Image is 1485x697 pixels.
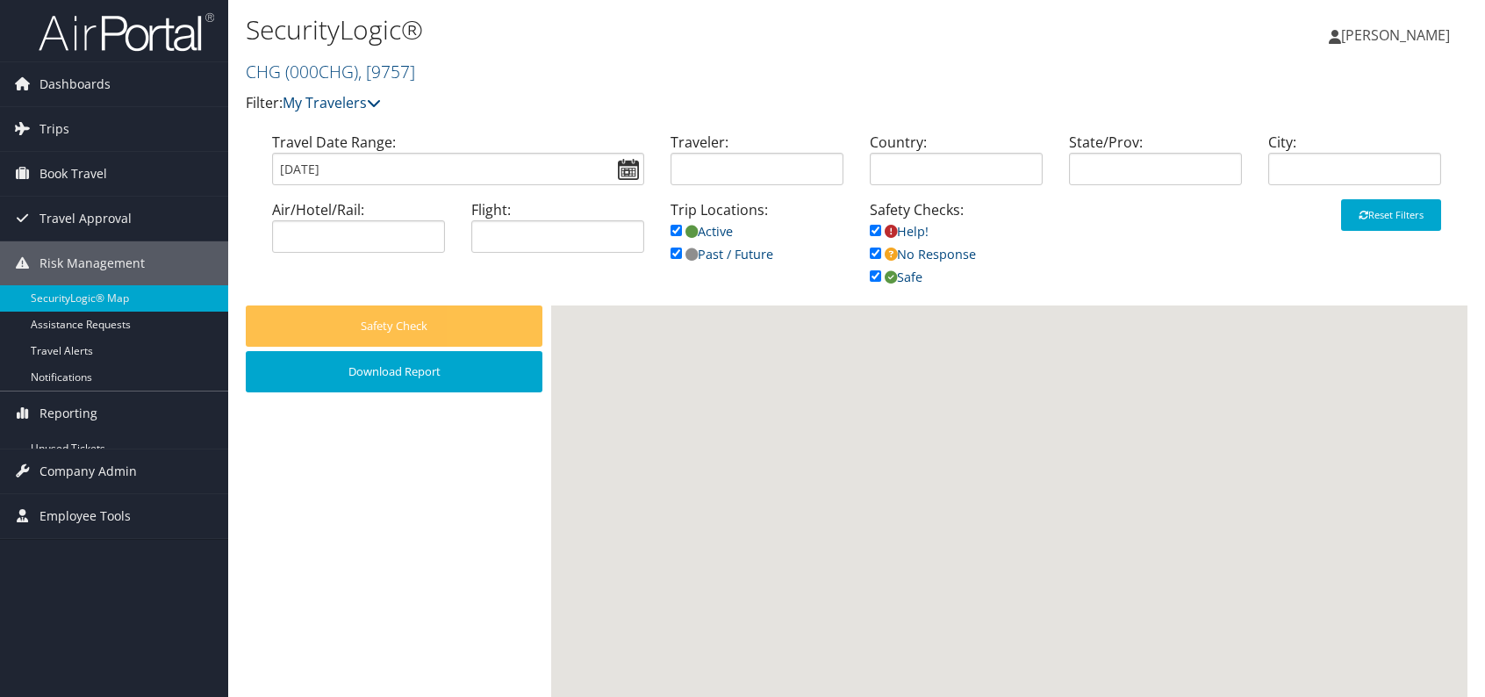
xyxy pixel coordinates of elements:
[657,132,857,199] div: Traveler:
[259,132,657,199] div: Travel Date Range:
[458,199,657,267] div: Flight:
[246,60,415,83] a: CHG
[1341,199,1441,231] button: Reset Filters
[39,197,132,241] span: Travel Approval
[39,392,97,435] span: Reporting
[39,449,137,493] span: Company Admin
[1341,25,1450,45] span: [PERSON_NAME]
[39,11,214,53] img: airportal-logo.png
[1056,132,1255,199] div: State/Prov:
[246,92,1060,115] p: Filter:
[246,11,1060,48] h1: SecurityLogic®
[285,60,358,83] span: ( 000CHG )
[358,60,415,83] span: , [ 9757 ]
[39,494,131,538] span: Employee Tools
[671,223,733,240] a: Active
[857,132,1056,199] div: Country:
[39,241,145,285] span: Risk Management
[259,199,458,267] div: Air/Hotel/Rail:
[1329,9,1467,61] a: [PERSON_NAME]
[39,62,111,106] span: Dashboards
[246,305,542,347] button: Safety Check
[870,223,929,240] a: Help!
[870,269,922,285] a: Safe
[857,199,1056,305] div: Safety Checks:
[39,152,107,196] span: Book Travel
[246,351,542,392] button: Download Report
[671,246,773,262] a: Past / Future
[39,107,69,151] span: Trips
[283,93,381,112] a: My Travelers
[870,246,976,262] a: No Response
[657,199,857,283] div: Trip Locations:
[1255,132,1454,199] div: City:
